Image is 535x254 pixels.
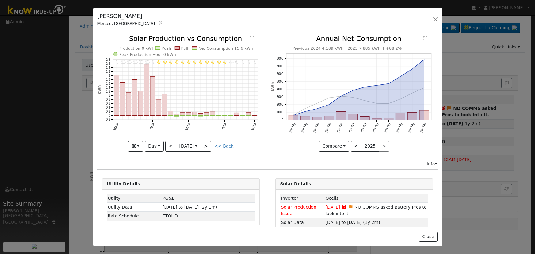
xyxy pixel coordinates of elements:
[222,115,227,116] rect: onclick=""
[277,57,284,60] text: 8000
[384,118,393,120] rect: onclick=""
[376,84,378,87] circle: onclick=""
[316,108,319,110] circle: onclick=""
[106,90,110,93] text: 1.2
[340,95,342,98] circle: onclick=""
[364,99,366,102] circle: onclick=""
[328,103,330,106] circle: onclick=""
[181,60,185,64] i: 11AM - MostlyClear
[351,141,361,152] button: <
[419,232,438,242] button: Close
[252,115,257,116] rect: onclick=""
[242,60,245,64] i: 9PM - Clear
[304,110,307,113] circle: onclick=""
[106,102,110,105] text: 0.6
[120,83,125,116] rect: onclick=""
[107,203,162,212] td: Utility Data
[168,111,173,116] rect: onclick=""
[304,107,307,110] circle: onclick=""
[201,141,211,152] button: >
[108,94,110,97] text: 1
[162,94,167,116] rect: onclick=""
[132,80,137,116] rect: onclick=""
[419,110,429,120] rect: onclick=""
[162,196,174,201] span: ID: 13170054, authorized: 10/16/23
[107,194,162,203] td: Utility
[423,87,426,89] circle: onclick=""
[324,116,334,120] rect: onclick=""
[372,118,381,120] rect: onclick=""
[361,141,379,152] button: 2025
[107,212,162,221] td: Rate Schedule
[186,113,191,116] rect: onclick=""
[277,80,284,83] text: 5000
[187,60,191,64] i: 12PM - MostlyClear
[162,46,171,51] text: Push
[106,98,110,101] text: 0.8
[250,36,254,41] text: 
[234,113,239,116] rect: onclick=""
[277,64,284,68] text: 7000
[348,122,356,133] text: [DATE]
[419,122,427,133] text: [DATE]
[174,116,179,117] rect: onclick=""
[210,112,215,116] rect: onclick=""
[150,77,155,116] rect: onclick=""
[336,112,346,120] rect: onclick=""
[411,92,414,94] circle: onclick=""
[214,144,233,148] a: << Back
[120,60,125,64] i: 1AM - MostlyCloudy
[352,96,354,99] circle: onclick=""
[181,46,188,51] text: Pull
[106,70,110,73] text: 2.2
[292,46,343,51] text: Previous 2024 4,189 kWh
[106,82,110,85] text: 1.6
[372,122,379,133] text: [DATE]
[280,218,324,227] td: Solar Data
[185,123,191,132] text: 12PM
[163,60,167,64] i: 8AM - MostlyClear
[149,123,155,130] text: 6AM
[289,122,296,133] text: [DATE]
[280,181,311,186] strong: Solar Details
[240,115,245,116] rect: onclick=""
[162,214,178,218] span: R
[387,102,390,105] circle: onclick=""
[364,86,366,88] circle: onclick=""
[411,68,414,70] circle: onclick=""
[113,123,119,132] text: 12AM
[97,85,101,94] text: kWh
[312,117,322,120] rect: onclick=""
[97,12,163,20] h5: [PERSON_NAME]
[399,75,402,78] circle: onclick=""
[192,112,197,116] rect: onclick=""
[145,60,150,64] i: 5AM - MostlyCloudy
[198,116,203,117] rect: onclick=""
[106,86,110,89] text: 1.4
[292,114,295,116] circle: onclick=""
[221,123,227,130] text: 6PM
[114,75,119,116] rect: onclick=""
[247,60,250,64] i: 10PM - Clear
[408,113,417,120] rect: onclick=""
[198,114,203,116] rect: onclick=""
[292,114,295,117] circle: onclick=""
[105,118,110,121] text: -0.2
[348,114,357,120] rect: onclick=""
[127,60,132,64] i: 2AM - MostlyCloudy
[133,60,138,64] i: 3AM - MostlyCloudy
[180,113,185,116] rect: onclick=""
[205,60,209,64] i: 3PM - Clear
[427,161,438,167] div: Info
[193,60,197,64] i: 1PM - MostlyClear
[106,78,110,81] text: 1.8
[277,88,284,91] text: 4000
